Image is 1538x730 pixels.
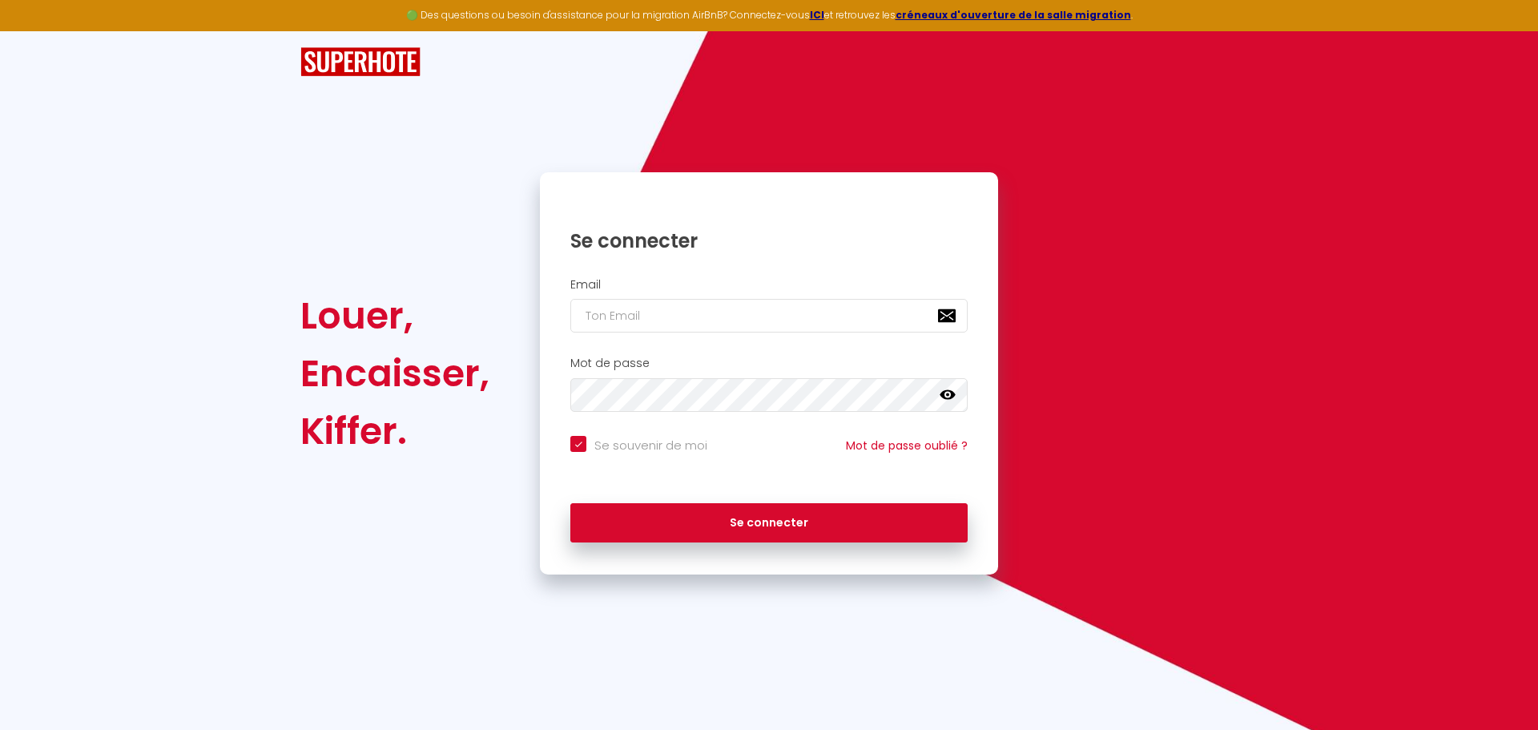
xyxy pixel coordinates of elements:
a: créneaux d'ouverture de la salle migration [896,8,1131,22]
h2: Mot de passe [570,357,968,370]
div: Kiffer. [300,402,489,460]
h1: Se connecter [570,228,968,253]
input: Ton Email [570,299,968,333]
img: SuperHote logo [300,47,421,77]
a: ICI [810,8,824,22]
div: Louer, [300,287,489,345]
h2: Email [570,278,968,292]
a: Mot de passe oublié ? [846,438,968,454]
div: Encaisser, [300,345,489,402]
button: Se connecter [570,503,968,543]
